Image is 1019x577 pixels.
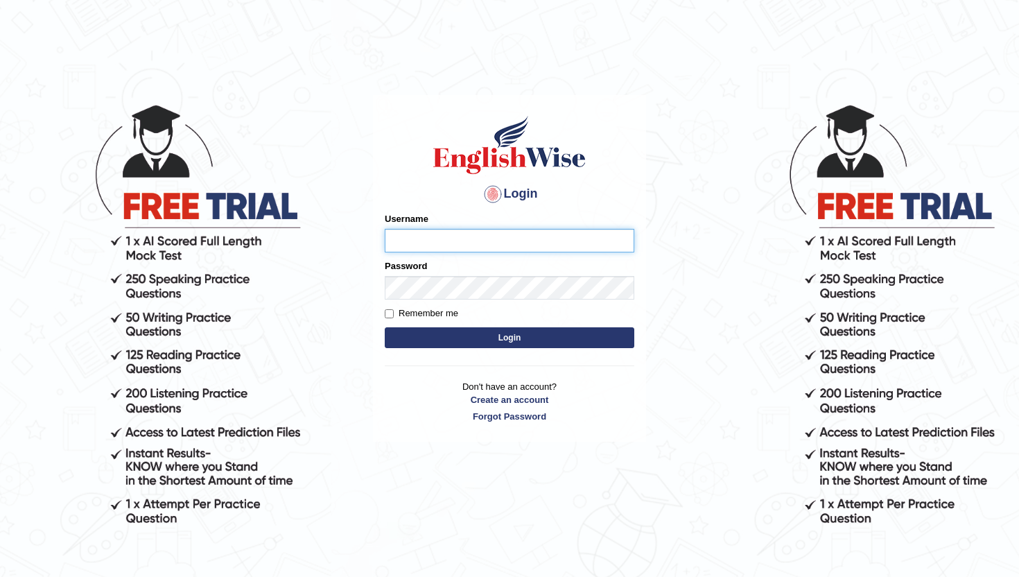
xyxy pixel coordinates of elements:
[430,114,589,176] img: Logo of English Wise sign in for intelligent practice with AI
[385,307,458,320] label: Remember me
[385,393,634,406] a: Create an account
[385,212,428,225] label: Username
[385,327,634,348] button: Login
[385,309,394,318] input: Remember me
[385,410,634,423] a: Forgot Password
[385,259,427,273] label: Password
[385,183,634,205] h4: Login
[385,380,634,423] p: Don't have an account?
